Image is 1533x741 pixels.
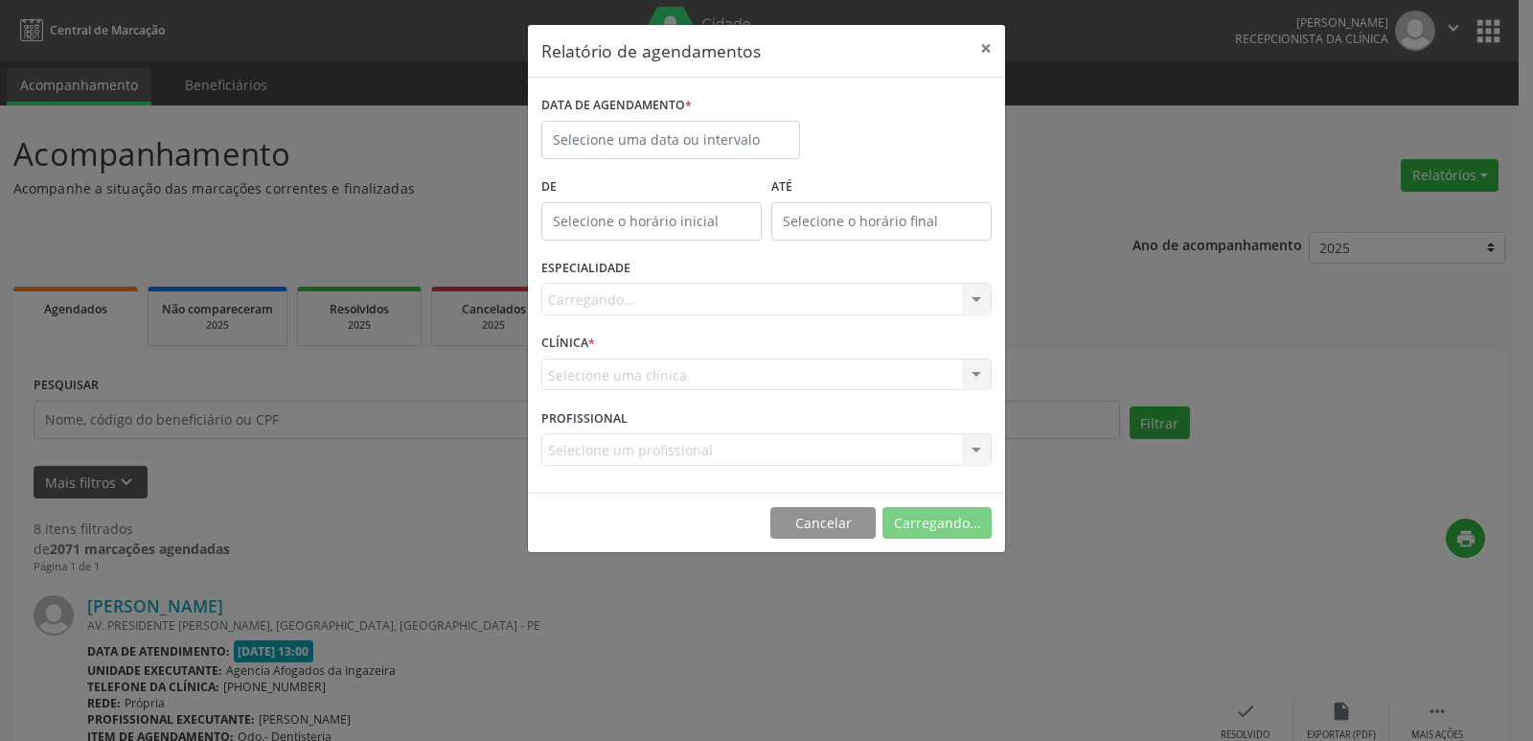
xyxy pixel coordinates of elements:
[771,173,992,202] label: ATÉ
[770,507,876,540] button: Cancelar
[541,91,692,121] label: DATA DE AGENDAMENTO
[771,202,992,241] input: Selecione o horário final
[541,202,762,241] input: Selecione o horário inicial
[967,25,1005,72] button: Close
[541,404,628,433] label: PROFISSIONAL
[541,254,630,284] label: ESPECIALIDADE
[882,507,992,540] button: Carregando...
[541,38,761,63] h5: Relatório de agendamentos
[541,173,762,202] label: De
[541,121,800,159] input: Selecione uma data ou intervalo
[541,329,595,359] label: CLÍNICA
